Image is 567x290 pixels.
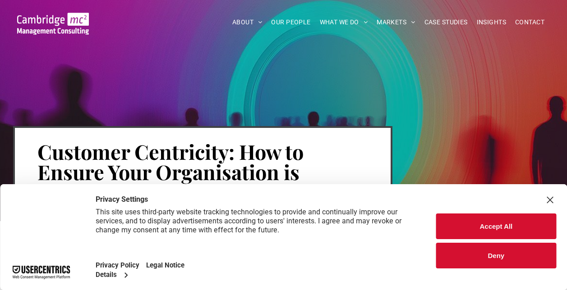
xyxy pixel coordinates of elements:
[228,15,267,29] a: ABOUT
[315,15,373,29] a: WHAT WE DO
[420,15,472,29] a: CASE STUDIES
[37,140,368,203] h1: Customer Centricity: How to Ensure Your Organisation is Customer Centric
[372,15,419,29] a: MARKETS
[17,14,89,23] a: Your Business Transformed | Cambridge Management Consulting
[17,13,89,35] img: Go to Homepage
[267,15,315,29] a: OUR PEOPLE
[511,15,549,29] a: CONTACT
[472,15,511,29] a: INSIGHTS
